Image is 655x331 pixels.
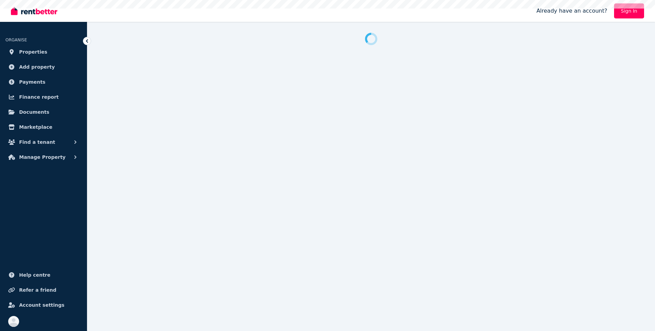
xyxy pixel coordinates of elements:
a: Finance report [5,90,82,104]
a: Add property [5,60,82,74]
span: Documents [19,108,49,116]
span: Properties [19,48,47,56]
button: Find a tenant [5,135,82,149]
button: Manage Property [5,150,82,164]
a: Account settings [5,298,82,312]
a: Payments [5,75,82,89]
span: Add property [19,63,55,71]
a: Sign In [614,3,644,18]
span: Help centre [19,271,50,279]
span: Refer a friend [19,286,56,294]
a: Properties [5,45,82,59]
a: Documents [5,105,82,119]
span: Marketplace [19,123,52,131]
a: Refer a friend [5,283,82,297]
a: Marketplace [5,120,82,134]
span: Finance report [19,93,59,101]
span: Already have an account? [536,7,607,15]
span: ORGANISE [5,38,27,42]
span: Payments [19,78,45,86]
img: RentBetter [11,6,57,16]
a: Help centre [5,268,82,282]
span: Account settings [19,301,64,309]
span: Find a tenant [19,138,55,146]
span: Manage Property [19,153,65,161]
